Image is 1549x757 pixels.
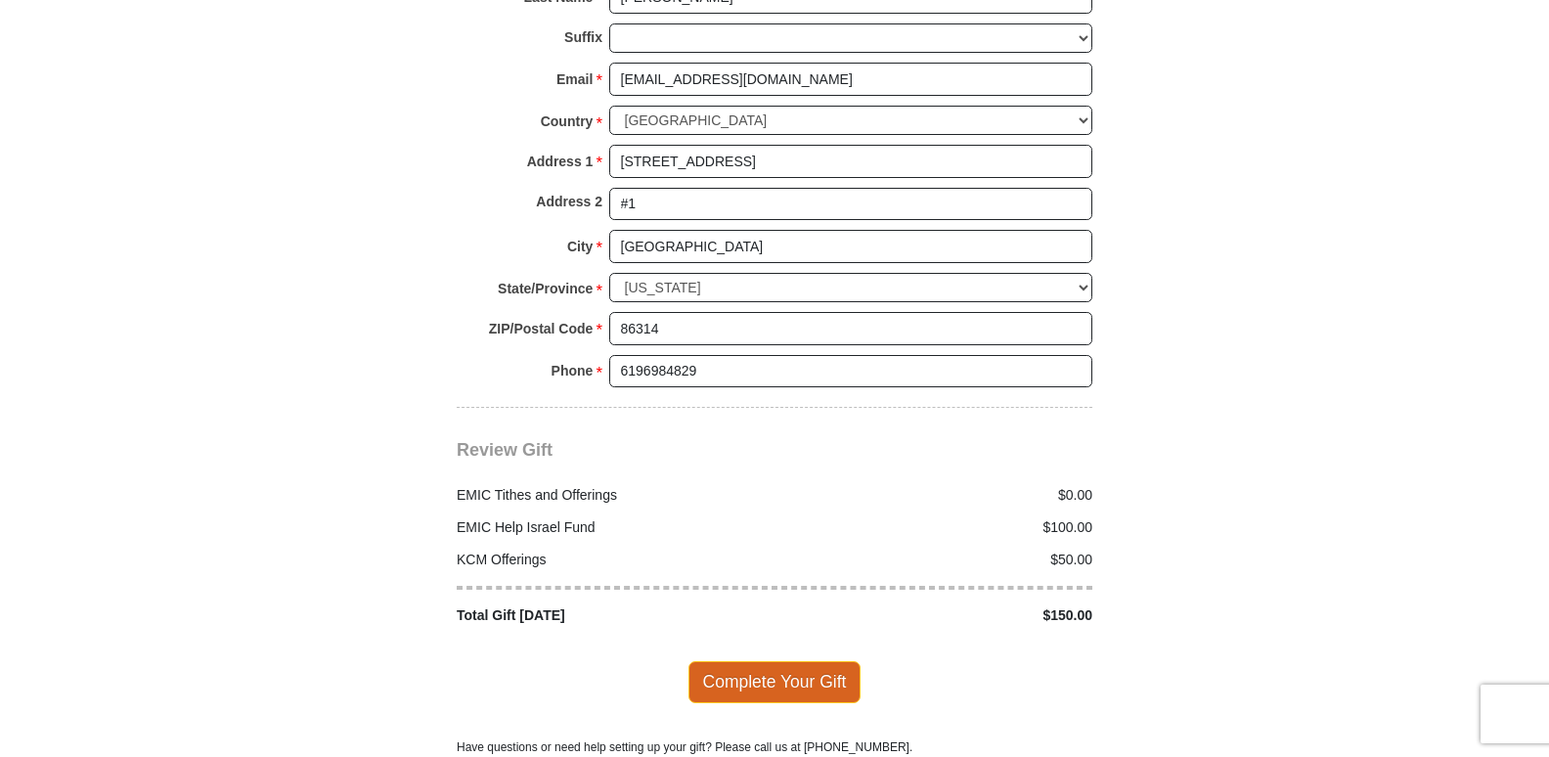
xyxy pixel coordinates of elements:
[774,485,1103,506] div: $0.00
[447,550,775,570] div: KCM Offerings
[774,550,1103,570] div: $50.00
[774,605,1103,626] div: $150.00
[552,357,594,384] strong: Phone
[527,148,594,175] strong: Address 1
[567,233,593,260] strong: City
[536,188,602,215] strong: Address 2
[489,315,594,342] strong: ZIP/Postal Code
[774,517,1103,538] div: $100.00
[498,275,593,302] strong: State/Province
[688,661,862,702] span: Complete Your Gift
[447,605,775,626] div: Total Gift [DATE]
[447,517,775,538] div: EMIC Help Israel Fund
[457,440,553,460] span: Review Gift
[564,23,602,51] strong: Suffix
[556,66,593,93] strong: Email
[541,108,594,135] strong: Country
[447,485,775,506] div: EMIC Tithes and Offerings
[457,738,1092,756] p: Have questions or need help setting up your gift? Please call us at [PHONE_NUMBER].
